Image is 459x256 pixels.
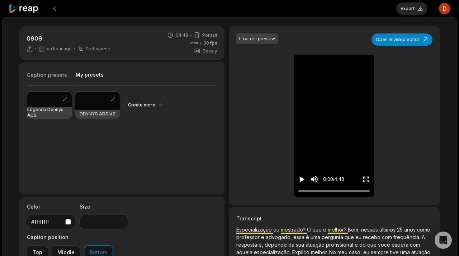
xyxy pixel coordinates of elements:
[363,173,370,186] button: Enter Fullscreen
[76,71,104,85] button: My presets
[123,99,169,111] button: Create more
[236,227,273,233] span: Especialização
[307,227,312,233] span: O
[306,242,326,248] span: atuação
[328,227,348,233] span: melhor?
[337,249,349,255] span: meu
[86,46,110,52] span: Portuguese
[323,175,344,183] div: 0:00 / 4:48
[312,227,323,233] span: que
[322,234,345,240] span: pergunta
[329,249,337,255] span: No
[80,111,115,117] h3: DENNYS ADS V2
[27,215,75,229] button: #ffffffff
[378,242,392,248] span: você
[306,234,311,240] span: é
[239,36,275,42] div: Low-res preview
[410,242,420,248] span: com
[397,227,404,233] span: 25
[417,227,430,233] span: como
[47,46,72,52] span: an hour ago
[367,242,378,248] span: que
[80,203,128,210] label: Size
[176,32,188,38] span: 04:48
[345,234,355,240] span: que
[411,249,430,255] span: atuação
[390,249,400,255] span: tive
[355,234,363,240] span: eu
[298,173,306,186] button: Play video
[210,40,217,46] span: fps
[259,242,265,248] span: é,
[273,227,281,233] span: ou
[31,218,62,225] div: #ffffffff
[27,107,72,118] h3: Legenda Dennys ADS
[281,227,307,233] span: mestrado?
[236,215,432,222] h3: Transcript
[292,249,311,255] span: Explico
[359,242,367,248] span: do
[326,242,355,248] span: profissional
[254,249,292,255] span: especialização.
[265,242,288,248] span: depende
[422,234,425,240] span: A
[296,242,306,248] span: sua
[363,249,371,255] span: eu
[203,40,217,46] span: 30
[27,72,67,85] button: Caption presets
[202,32,217,38] span: Portrait
[372,33,432,46] button: Open in video editor
[382,234,393,240] span: com
[236,234,261,240] span: professor
[404,227,417,233] span: anos
[293,234,306,240] span: essa
[355,242,359,248] span: e
[27,203,75,210] label: Color
[392,242,410,248] span: espera
[311,249,329,255] span: melhor.
[435,232,452,249] div: Open Intercom Messenger
[203,48,217,54] span: Beasty
[310,175,319,184] button: Mute sound
[361,227,379,233] span: nesses
[236,249,254,255] span: aquela
[236,242,259,248] span: resposta
[379,227,397,233] span: últimos
[371,249,390,255] span: sempre
[349,249,363,255] span: caso,
[363,234,382,240] span: recebo
[311,234,322,240] span: uma
[396,3,427,15] button: Export
[266,234,293,240] span: advogado,
[27,34,110,43] p: 0909
[27,233,113,241] label: Caption position
[288,242,296,248] span: da
[348,227,361,233] span: Bom,
[393,234,422,240] span: frequência.
[323,227,328,233] span: é
[400,249,411,255] span: uma
[261,234,266,240] span: e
